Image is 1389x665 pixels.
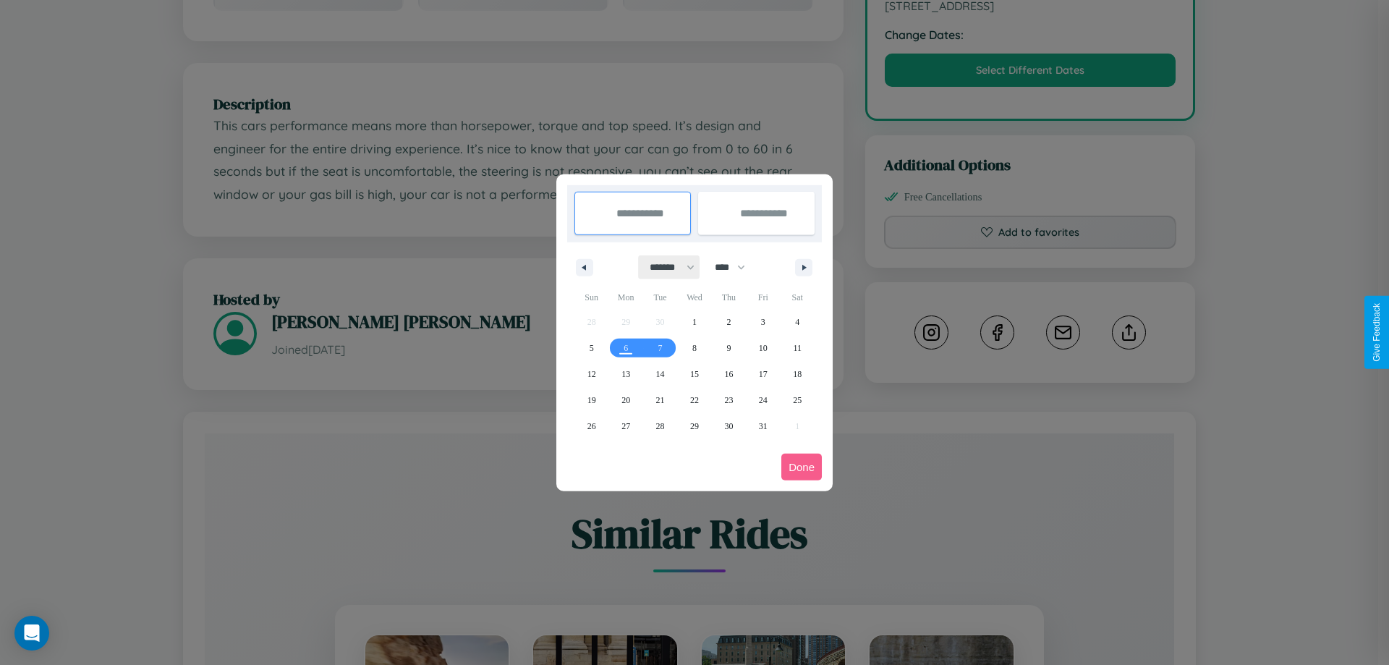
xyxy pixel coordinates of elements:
[712,335,746,361] button: 9
[677,309,711,335] button: 1
[781,387,815,413] button: 25
[746,309,780,335] button: 3
[587,387,596,413] span: 19
[712,413,746,439] button: 30
[677,335,711,361] button: 8
[677,361,711,387] button: 15
[781,361,815,387] button: 18
[587,413,596,439] span: 26
[574,286,608,309] span: Sun
[746,286,780,309] span: Fri
[624,335,628,361] span: 6
[590,335,594,361] span: 5
[724,361,733,387] span: 16
[724,413,733,439] span: 30
[656,361,665,387] span: 14
[746,413,780,439] button: 31
[726,335,731,361] span: 9
[608,387,642,413] button: 20
[759,335,768,361] span: 10
[656,387,665,413] span: 21
[643,286,677,309] span: Tue
[793,361,802,387] span: 18
[781,454,822,480] button: Done
[712,286,746,309] span: Thu
[759,361,768,387] span: 17
[1372,303,1382,362] div: Give Feedback
[746,361,780,387] button: 17
[587,361,596,387] span: 12
[608,413,642,439] button: 27
[781,335,815,361] button: 11
[781,309,815,335] button: 4
[712,387,746,413] button: 23
[746,335,780,361] button: 10
[712,309,746,335] button: 2
[677,286,711,309] span: Wed
[759,413,768,439] span: 31
[608,286,642,309] span: Mon
[690,361,699,387] span: 15
[608,335,642,361] button: 6
[726,309,731,335] span: 2
[608,361,642,387] button: 13
[724,387,733,413] span: 23
[643,335,677,361] button: 7
[621,387,630,413] span: 20
[677,387,711,413] button: 22
[643,387,677,413] button: 21
[793,335,802,361] span: 11
[643,413,677,439] button: 28
[795,309,799,335] span: 4
[643,361,677,387] button: 14
[574,361,608,387] button: 12
[712,361,746,387] button: 16
[690,413,699,439] span: 29
[692,335,697,361] span: 8
[574,413,608,439] button: 26
[656,413,665,439] span: 28
[692,309,697,335] span: 1
[690,387,699,413] span: 22
[677,413,711,439] button: 29
[621,413,630,439] span: 27
[14,616,49,651] div: Open Intercom Messenger
[759,387,768,413] span: 24
[621,361,630,387] span: 13
[746,387,780,413] button: 24
[574,387,608,413] button: 19
[658,335,663,361] span: 7
[781,286,815,309] span: Sat
[793,387,802,413] span: 25
[574,335,608,361] button: 5
[761,309,765,335] span: 3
